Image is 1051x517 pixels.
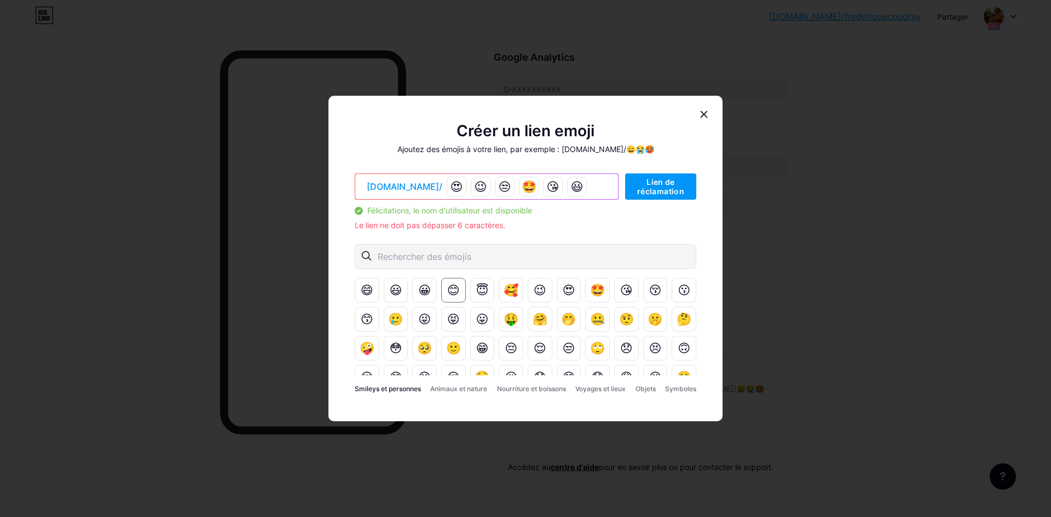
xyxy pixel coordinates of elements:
font: 😄 [361,283,373,297]
font: 😍 [563,283,575,297]
font: 😁 [476,341,489,355]
font: 🤐 [590,312,605,326]
font: 😛 [476,312,489,326]
font: 🤫 [648,312,662,326]
font: 🙃 [678,341,690,355]
font: 😪 [447,370,460,384]
font: 🥱 [677,370,691,384]
font: Le lien ne doit pas dépasser 6 caractères. [355,220,505,230]
font: 🥰 [504,283,518,297]
font: 🤗 [533,312,547,326]
font: 😞 [620,341,633,355]
font: 😒 [499,180,511,194]
font: 😌 [534,341,546,355]
font: 😀 [418,283,431,297]
font: 😳 [390,341,402,355]
font: 🥲 [388,312,403,326]
font: 😫 [649,370,662,384]
font: Animaux et nature [430,385,487,393]
font: 😥 [505,370,517,384]
font: 😓 [591,370,604,384]
font: 😢 [361,370,373,384]
font: 😃 [571,180,584,194]
font: 🤤 [475,370,489,384]
font: Lien de réclamation [637,177,684,196]
font: 🤔 [677,312,691,326]
font: 😒 [563,341,575,355]
font: 😃 [390,283,402,297]
font: 😍 [451,180,463,194]
font: 😝 [447,312,460,326]
font: Objets [636,385,656,393]
font: Voyages et lieux [575,385,626,393]
font: 😰 [534,370,546,384]
font: [DOMAIN_NAME]/ [367,181,442,192]
font: 😉 [534,283,546,297]
font: 🙄 [590,341,605,355]
font: 😂 [389,370,403,384]
font: 🤭 [561,312,576,326]
font: 😘 [620,283,633,297]
font: 🥺 [417,341,432,355]
font: Ajoutez des émojis à votre lien, par exemple : [DOMAIN_NAME]/😄😭🥵 [397,144,654,154]
font: 😜 [418,312,431,326]
button: Lien de réclamation [625,173,696,200]
input: Rechercher des émojis [378,250,516,263]
font: Symboles [665,385,696,393]
font: Félicitations, le nom d'utilisateur est disponible [367,206,532,215]
font: 😙 [361,312,373,326]
font: Créer un lien emoji [457,121,594,140]
font: 😗 [678,283,690,297]
font: 😇 [476,283,489,297]
font: 🙂 [446,341,461,355]
font: Nourriture et boissons [497,385,566,393]
font: Smileys et personnes [355,385,421,393]
font: 😅 [563,370,575,384]
font: 😊 [447,283,460,297]
font: 😉 [475,180,487,194]
font: 😚 [649,283,662,297]
font: 😭 [418,370,432,384]
font: 😘 [547,180,559,194]
font: 😩 [620,370,633,384]
font: 🤑 [504,312,518,326]
font: 🤩 [590,283,605,297]
font: 🤩 [522,180,536,194]
font: 😔 [505,341,517,355]
font: 😣 [649,341,662,355]
font: 🤪 [360,341,374,355]
font: 🤨 [619,312,634,326]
